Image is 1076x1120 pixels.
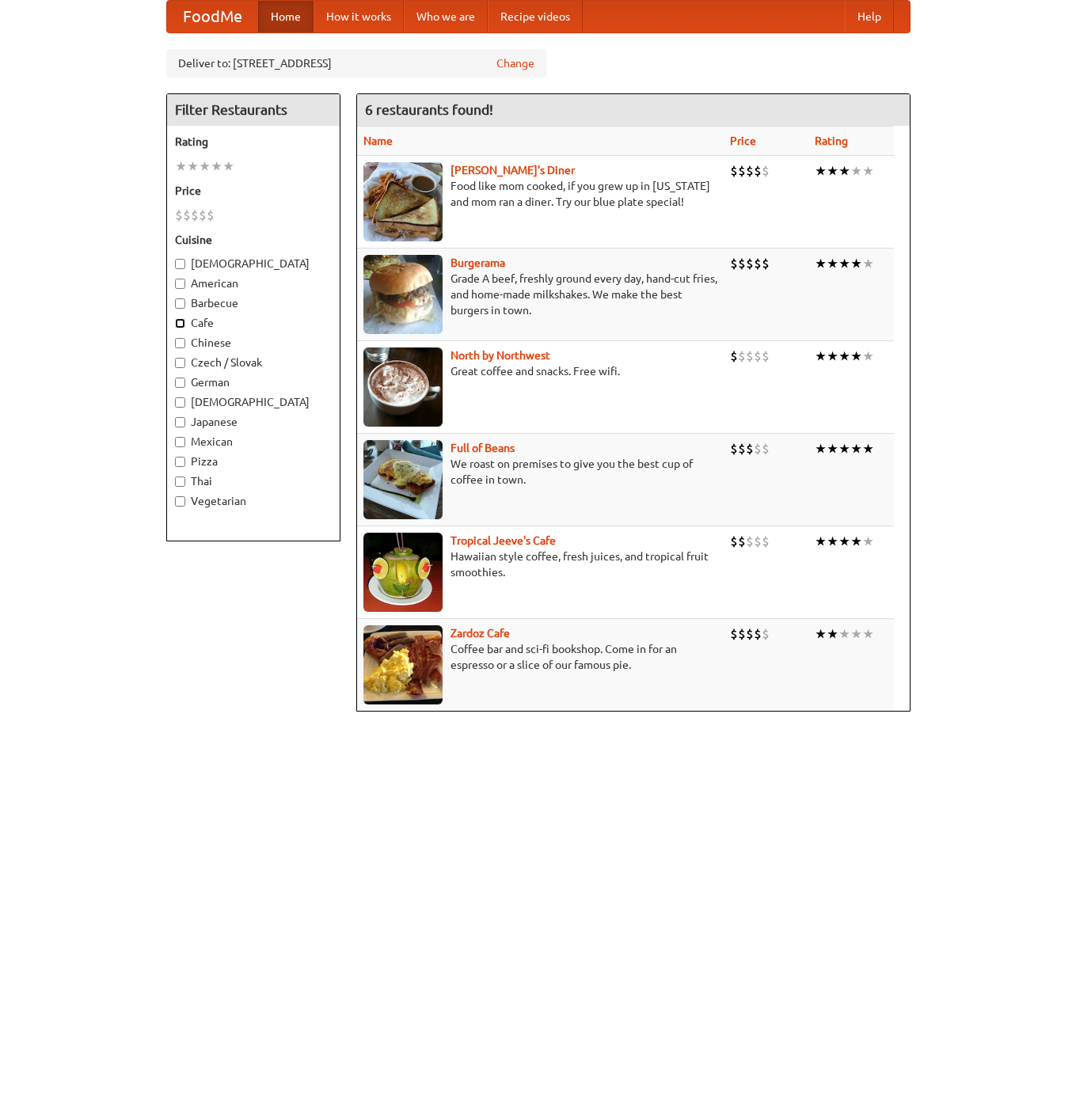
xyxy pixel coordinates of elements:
[762,533,770,550] li: $
[746,625,754,643] li: $
[175,454,332,469] label: Pizza
[762,347,770,365] li: $
[815,440,827,457] li: ★
[175,437,185,447] input: Mexican
[850,347,862,365] li: ★
[191,207,199,224] li: $
[815,135,848,147] a: Rating
[199,158,211,175] li: ★
[175,259,185,269] input: [DEMOGRAPHIC_DATA]
[175,457,185,467] input: Pizza
[363,625,443,704] img: zardoz.jpg
[754,625,762,643] li: $
[738,162,746,180] li: $
[730,255,738,272] li: $
[730,347,738,365] li: $
[222,158,234,175] li: ★
[167,94,340,126] h4: Filter Restaurants
[730,162,738,180] li: $
[754,255,762,272] li: $
[211,158,222,175] li: ★
[850,440,862,457] li: ★
[738,347,746,365] li: $
[746,533,754,550] li: $
[451,349,550,362] a: North by Northwest
[175,335,332,351] label: Chinese
[166,49,546,78] div: Deliver to: [STREET_ADDRESS]
[451,164,575,177] a: [PERSON_NAME]'s Diner
[845,1,894,32] a: Help
[363,162,443,241] img: sallys.jpg
[862,162,874,180] li: ★
[451,534,556,547] a: Tropical Jeeve's Cafe
[175,414,332,430] label: Japanese
[183,207,191,224] li: $
[175,493,332,509] label: Vegetarian
[850,255,862,272] li: ★
[175,315,332,331] label: Cafe
[363,271,717,318] p: Grade A beef, freshly ground every day, hand-cut fries, and home-made milkshakes. We make the bes...
[738,625,746,643] li: $
[738,440,746,457] li: $
[363,178,717,210] p: Food like mom cooked, if you grew up in [US_STATE] and mom ran a diner. Try our blue plate special!
[815,162,827,180] li: ★
[838,625,850,643] li: ★
[363,440,443,519] img: beans.jpg
[175,275,332,291] label: American
[363,456,717,488] p: We roast on premises to give you the best cup of coffee in town.
[175,295,332,311] label: Barbecue
[175,394,332,410] label: [DEMOGRAPHIC_DATA]
[827,440,838,457] li: ★
[175,374,332,390] label: German
[175,496,185,507] input: Vegetarian
[187,158,199,175] li: ★
[175,256,332,271] label: [DEMOGRAPHIC_DATA]
[363,363,717,379] p: Great coffee and snacks. Free wifi.
[175,476,185,487] input: Thai
[175,298,185,309] input: Barbecue
[175,183,332,199] h5: Price
[746,440,754,457] li: $
[363,135,393,147] a: Name
[167,1,258,32] a: FoodMe
[746,255,754,272] li: $
[496,55,534,71] a: Change
[730,135,756,147] a: Price
[451,442,515,454] a: Full of Beans
[314,1,404,32] a: How it works
[258,1,314,32] a: Home
[815,533,827,550] li: ★
[815,625,827,643] li: ★
[175,158,187,175] li: ★
[850,533,862,550] li: ★
[404,1,488,32] a: Who we are
[754,162,762,180] li: $
[762,162,770,180] li: $
[363,255,443,334] img: burgerama.jpg
[862,625,874,643] li: ★
[827,533,838,550] li: ★
[175,355,332,370] label: Czech / Slovak
[815,255,827,272] li: ★
[363,549,717,580] p: Hawaiian style coffee, fresh juices, and tropical fruit smoothies.
[850,625,862,643] li: ★
[199,207,207,224] li: $
[738,533,746,550] li: $
[762,625,770,643] li: $
[754,347,762,365] li: $
[838,162,850,180] li: ★
[207,207,215,224] li: $
[827,347,838,365] li: ★
[175,232,332,248] h5: Cuisine
[738,255,746,272] li: $
[175,338,185,348] input: Chinese
[451,627,510,640] a: Zardoz Cafe
[363,347,443,427] img: north.jpg
[175,397,185,408] input: [DEMOGRAPHIC_DATA]
[365,102,493,117] ng-pluralize: 6 restaurants found!
[488,1,583,32] a: Recipe videos
[175,378,185,388] input: German
[827,255,838,272] li: ★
